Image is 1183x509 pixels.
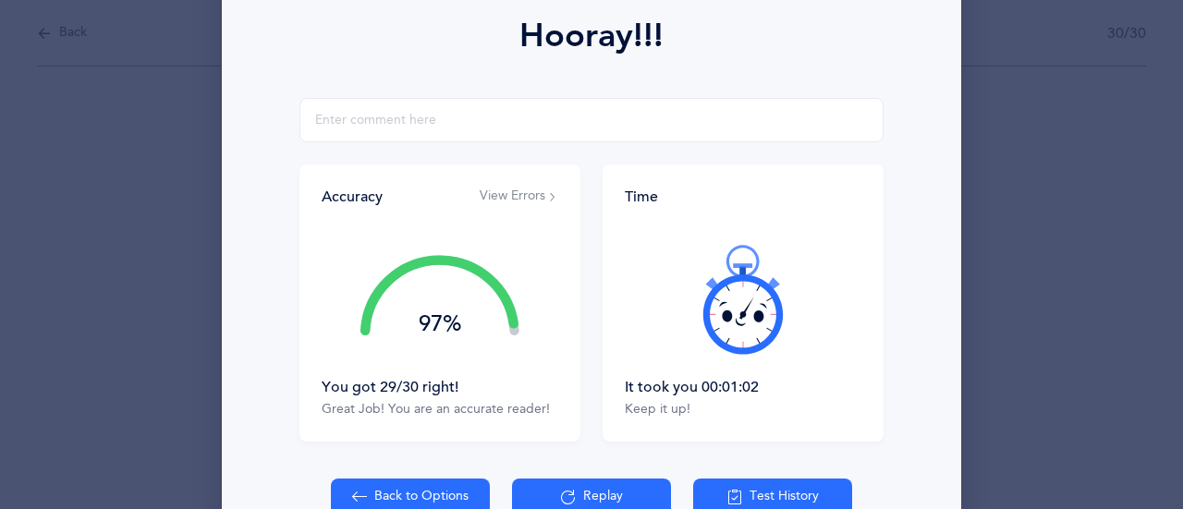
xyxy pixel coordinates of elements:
[360,313,519,335] div: 97%
[625,401,861,419] div: Keep it up!
[625,187,861,207] div: Time
[322,187,383,207] div: Accuracy
[480,188,558,206] button: View Errors
[322,401,558,419] div: Great Job! You are an accurate reader!
[625,377,861,397] div: It took you 00:01:02
[322,377,558,397] div: You got 29/30 right!
[519,11,664,61] div: Hooray!!!
[299,98,884,142] input: Enter comment here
